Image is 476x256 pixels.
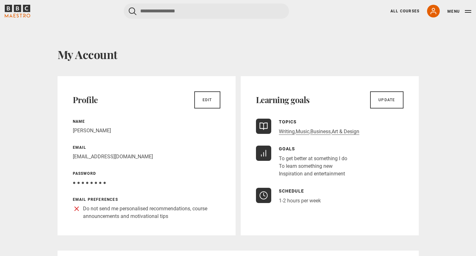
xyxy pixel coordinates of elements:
[279,128,295,135] a: Writing
[370,91,403,108] a: Update
[83,205,220,220] p: Do not send me personalised recommendations, course announcements and motivational tips
[73,197,220,202] p: Email preferences
[296,128,309,135] a: Music
[73,153,220,161] p: [EMAIL_ADDRESS][DOMAIN_NAME]
[279,128,359,135] p: , , ,
[73,145,220,150] p: Email
[279,170,347,178] li: Inspiration and entertainment
[279,146,347,152] p: Goals
[73,119,220,124] p: Name
[124,3,289,19] input: Search
[279,188,321,194] p: Schedule
[58,48,419,61] h1: My Account
[279,119,359,125] p: Topics
[279,155,347,162] li: To get better at something I do
[279,162,347,170] li: To learn something new
[73,180,106,186] span: ● ● ● ● ● ● ● ●
[5,5,30,17] svg: BBC Maestro
[310,128,331,135] a: Business
[447,8,471,15] button: Toggle navigation
[73,127,220,135] p: [PERSON_NAME]
[256,95,310,105] h2: Learning goals
[194,91,220,108] a: Edit
[129,7,136,15] button: Submit the search query
[279,197,321,205] p: 1-2 hours per week
[332,128,359,135] a: Art & Design
[73,95,98,105] h2: Profile
[390,8,419,14] a: All Courses
[73,171,220,176] p: Password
